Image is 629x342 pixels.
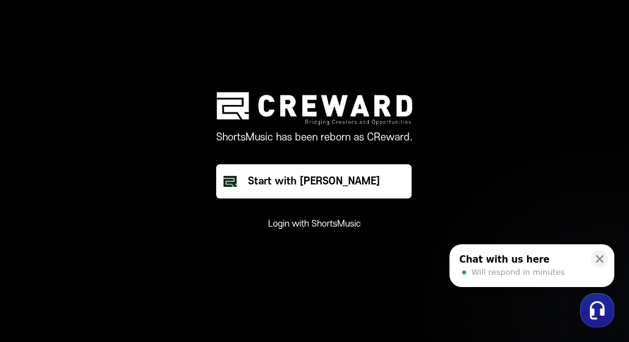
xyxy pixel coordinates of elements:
p: ShortsMusic has been reborn as CReward. [216,130,413,145]
button: Login with ShortsMusic [268,218,361,230]
a: Start with [PERSON_NAME] [216,164,413,198]
button: Start with [PERSON_NAME] [216,164,412,198]
div: Start with [PERSON_NAME] [248,174,380,189]
img: creward logo [217,92,412,125]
